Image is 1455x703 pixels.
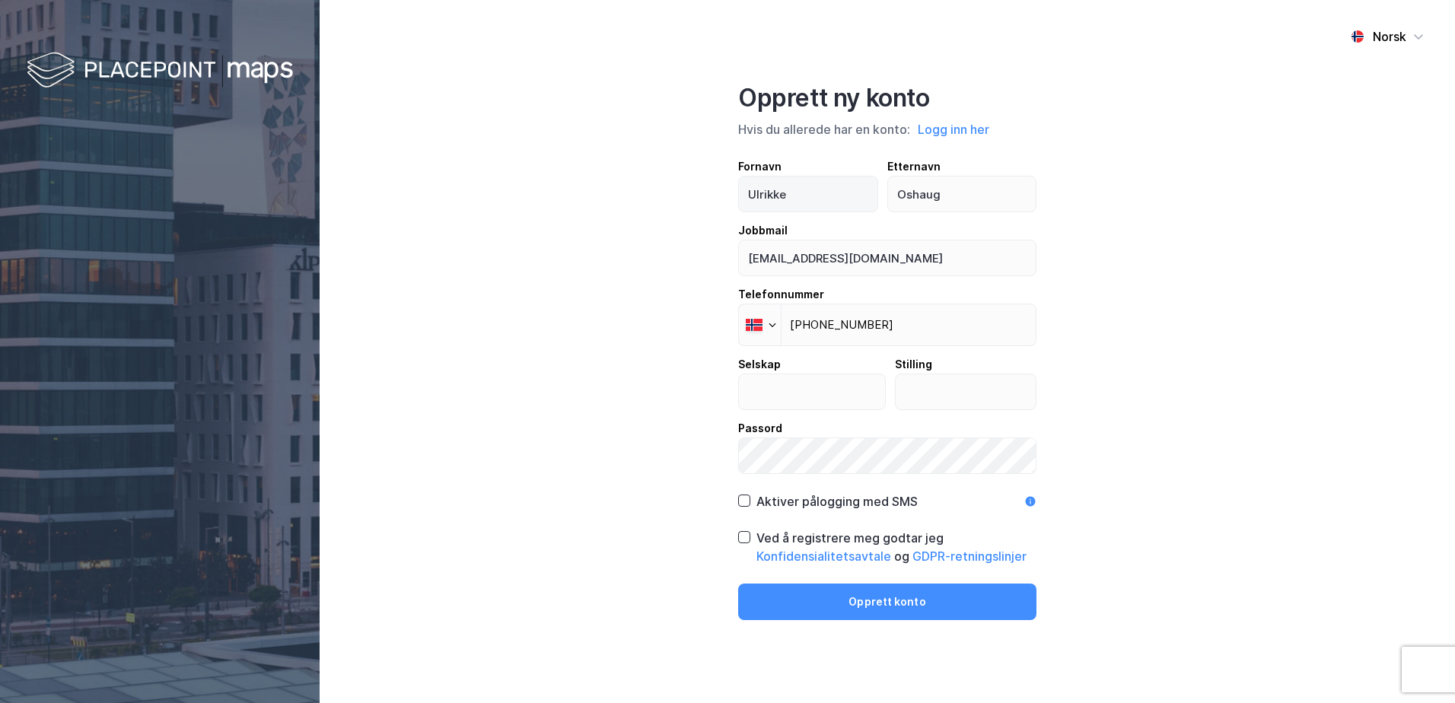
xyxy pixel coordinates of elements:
iframe: Chat Widget [1379,630,1455,703]
input: Telefonnummer [738,304,1036,346]
div: Aktiver pålogging med SMS [756,492,918,511]
div: Etternavn [887,157,1037,176]
button: Opprett konto [738,584,1036,620]
div: Opprett ny konto [738,83,1036,113]
div: Jobbmail [738,221,1036,240]
div: Hvis du allerede har en konto: [738,119,1036,139]
div: Kontrollprogram for chat [1379,630,1455,703]
div: Telefonnummer [738,285,1036,304]
div: Stilling [895,355,1037,374]
div: Passord [738,419,1036,437]
div: Norway: + 47 [739,304,781,345]
div: Fornavn [738,157,878,176]
div: Selskap [738,355,886,374]
div: Norsk [1373,27,1406,46]
div: Ved å registrere meg godtar jeg og [756,529,1036,565]
img: logo-white.f07954bde2210d2a523dddb988cd2aa7.svg [27,49,293,94]
button: Logg inn her [913,119,994,139]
